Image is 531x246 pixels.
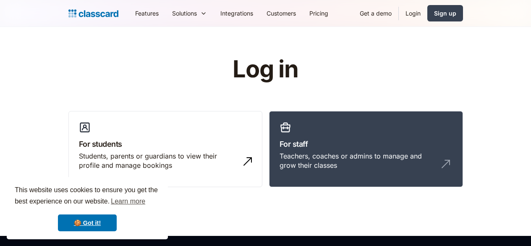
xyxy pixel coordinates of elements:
[260,4,303,23] a: Customers
[79,138,252,150] h3: For students
[68,8,118,19] a: home
[280,138,453,150] h3: For staff
[15,185,160,208] span: This website uses cookies to ensure you get the best experience on our website.
[79,151,235,170] div: Students, parents or guardians to view their profile and manage bookings
[303,4,335,23] a: Pricing
[280,151,436,170] div: Teachers, coaches or admins to manage and grow their classes
[110,195,146,208] a: learn more about cookies
[58,214,117,231] a: dismiss cookie message
[269,111,463,188] a: For staffTeachers, coaches or admins to manage and grow their classes
[132,56,399,82] h1: Log in
[68,111,262,188] a: For studentsStudents, parents or guardians to view their profile and manage bookings
[399,4,427,23] a: Login
[172,9,197,18] div: Solutions
[427,5,463,21] a: Sign up
[7,177,168,239] div: cookieconsent
[353,4,398,23] a: Get a demo
[434,9,456,18] div: Sign up
[214,4,260,23] a: Integrations
[165,4,214,23] div: Solutions
[128,4,165,23] a: Features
